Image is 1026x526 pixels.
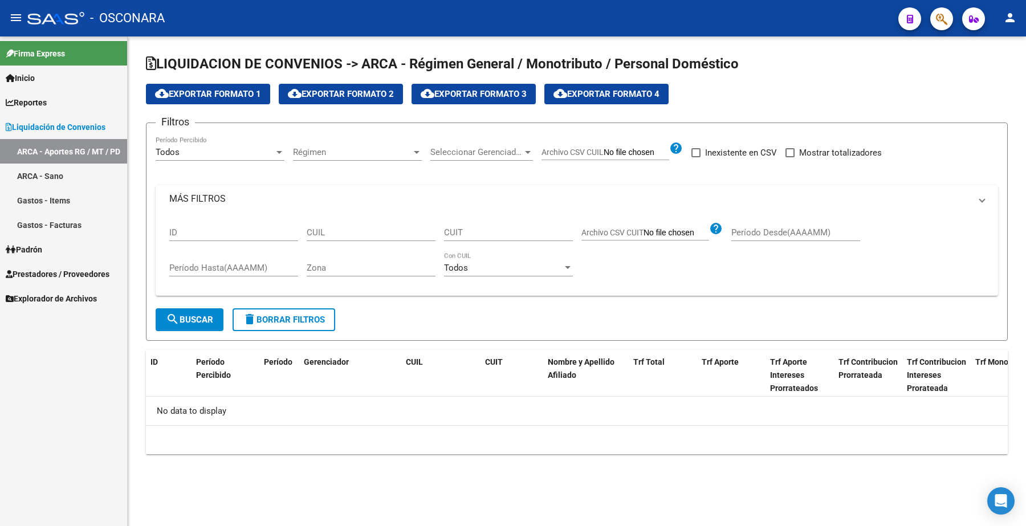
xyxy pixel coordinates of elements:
input: Archivo CSV CUIL [604,148,669,158]
span: Trf Total [633,357,665,366]
datatable-header-cell: Trf Total [629,350,697,400]
div: No data to display [146,397,1008,425]
input: Archivo CSV CUIT [644,228,709,238]
span: LIQUIDACION DE CONVENIOS -> ARCA - Régimen General / Monotributo / Personal Doméstico [146,56,739,72]
span: Borrar Filtros [243,315,325,325]
mat-expansion-panel-header: MÁS FILTROS [156,185,998,213]
span: Padrón [6,243,42,256]
button: Buscar [156,308,223,331]
span: Buscar [166,315,213,325]
span: - OSCONARA [90,6,165,31]
span: Archivo CSV CUIL [541,148,604,157]
div: MÁS FILTROS [156,213,998,296]
datatable-header-cell: ID [146,350,192,400]
datatable-header-cell: CUIL [401,350,464,400]
span: Período [264,357,292,366]
span: Prestadores / Proveedores [6,268,109,280]
span: Trf Contribucion Prorrateada [838,357,898,380]
mat-icon: cloud_download [288,87,302,100]
span: Archivo CSV CUIT [581,228,644,237]
button: Exportar Formato 4 [544,84,669,104]
datatable-header-cell: CUIT [481,350,543,400]
span: Exportar Formato 3 [421,89,527,99]
div: Open Intercom Messenger [987,487,1015,515]
span: Trf Aporte Intereses Prorrateados [770,357,818,393]
button: Exportar Formato 3 [412,84,536,104]
datatable-header-cell: Período Percibido [192,350,243,400]
mat-icon: person [1003,11,1017,25]
button: Borrar Filtros [233,308,335,331]
mat-icon: cloud_download [421,87,434,100]
mat-icon: help [709,222,723,235]
span: ID [150,357,158,366]
span: Régimen [293,147,412,157]
datatable-header-cell: Gerenciador [299,350,385,400]
mat-icon: delete [243,312,256,326]
span: Seleccionar Gerenciador [430,147,523,157]
span: Exportar Formato 1 [155,89,261,99]
span: Todos [444,263,468,273]
datatable-header-cell: Trf Aporte Intereses Prorrateados [766,350,834,400]
span: Firma Express [6,47,65,60]
datatable-header-cell: Trf Aporte [697,350,766,400]
datatable-header-cell: Trf Contribucion Prorrateada [834,350,902,400]
span: Trf Aporte [702,357,739,366]
datatable-header-cell: Período [259,350,299,400]
span: Explorador de Archivos [6,292,97,305]
span: Reportes [6,96,47,109]
mat-icon: cloud_download [553,87,567,100]
span: CUIL [406,357,423,366]
mat-icon: search [166,312,180,326]
span: Mostrar totalizadores [799,146,882,160]
span: Liquidación de Convenios [6,121,105,133]
span: Trf Contribucion Intereses Prorateada [907,357,966,393]
span: Nombre y Apellido Afiliado [548,357,614,380]
span: Todos [156,147,180,157]
span: Exportar Formato 4 [553,89,659,99]
button: Exportar Formato 1 [146,84,270,104]
datatable-header-cell: Nombre y Apellido Afiliado [543,350,629,400]
span: Inexistente en CSV [705,146,777,160]
mat-icon: help [669,141,683,155]
span: Exportar Formato 2 [288,89,394,99]
span: Período Percibido [196,357,231,380]
h3: Filtros [156,114,195,130]
mat-panel-title: MÁS FILTROS [169,193,971,205]
span: CUIT [485,357,503,366]
button: Exportar Formato 2 [279,84,403,104]
span: Inicio [6,72,35,84]
span: Gerenciador [304,357,349,366]
datatable-header-cell: Trf Contribucion Intereses Prorateada [902,350,971,400]
mat-icon: menu [9,11,23,25]
mat-icon: cloud_download [155,87,169,100]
